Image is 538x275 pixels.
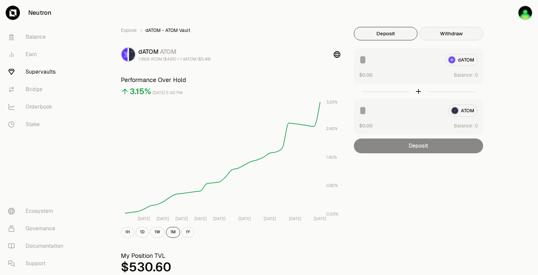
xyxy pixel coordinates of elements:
[121,251,340,261] h3: My Position TVL
[3,202,73,220] a: Ecosystem
[3,255,73,272] a: Support
[153,89,183,97] div: [DATE] 5:00 PM
[121,27,137,34] a: Explore
[3,98,73,116] a: Orderbook
[130,86,151,97] div: 3.15%
[326,126,338,131] tspan: 2.40%
[166,227,180,238] button: 1M
[150,227,165,238] button: 1W
[145,27,190,34] span: dATOM - ATOM Vault
[454,122,473,129] span: Balance:
[121,27,340,34] nav: breadcrumb
[289,216,301,222] tspan: [DATE]
[129,48,135,61] img: ATOM Logo
[314,216,326,222] tspan: [DATE]
[238,216,251,222] tspan: [DATE]
[136,227,149,238] button: 1D
[3,220,73,237] a: Governance
[181,227,194,238] button: 1Y
[121,75,340,85] h3: Performance Over Hold
[138,47,210,56] div: dATOM
[454,72,473,78] span: Balance:
[3,116,73,133] a: Stake
[326,100,338,105] tspan: 3.20%
[138,216,150,222] tspan: [DATE]
[3,28,73,46] a: Balance
[518,6,532,19] img: Blue Ledger
[3,46,73,63] a: Earn
[354,27,417,40] button: Deposit
[194,216,207,222] tspan: [DATE]
[326,211,338,217] tspan: 0.00%
[121,261,340,274] div: $530.60
[213,216,226,222] tspan: [DATE]
[264,216,276,222] tspan: [DATE]
[175,216,188,222] tspan: [DATE]
[160,48,176,55] span: ATOM
[157,216,169,222] tspan: [DATE]
[138,56,210,62] div: 1.1805 ATOM ($4.65) = 1 dATOM ($5.49)
[121,227,134,238] button: 1H
[326,183,338,188] tspan: 0.80%
[419,27,483,40] button: Withdraw
[359,71,372,78] button: $0.00
[3,63,73,81] a: Supervaults
[326,155,337,160] tspan: 1.60%
[122,48,128,61] img: dATOM Logo
[3,81,73,98] a: Bridge
[3,237,73,255] a: Documentation
[359,122,372,129] button: $0.00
